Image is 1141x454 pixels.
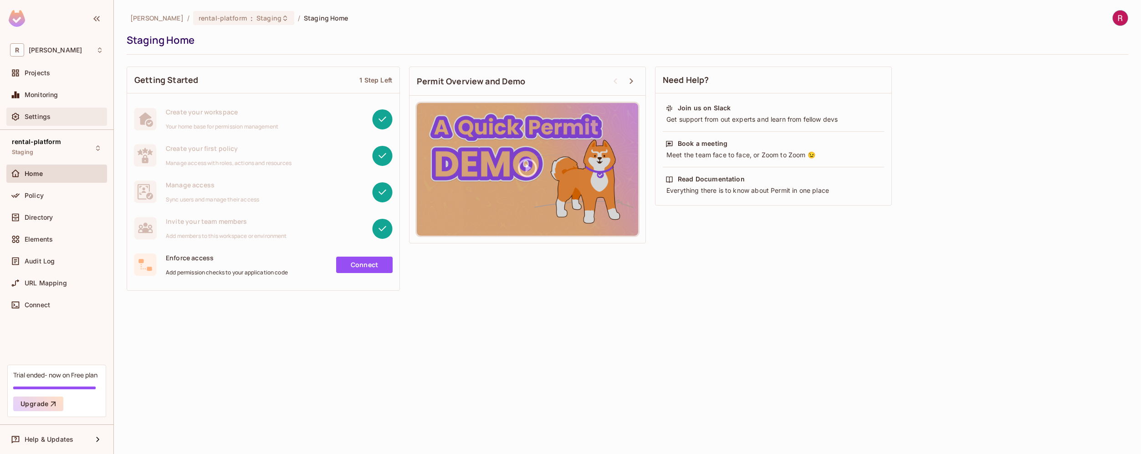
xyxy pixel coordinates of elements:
span: Enforce access [166,253,288,262]
span: Directory [25,214,53,221]
span: Projects [25,69,50,77]
span: Audit Log [25,258,55,265]
span: : [250,15,253,22]
span: Workspace: roy-poc [29,46,82,54]
span: Getting Started [134,74,198,86]
span: Staging [12,149,33,156]
span: URL Mapping [25,279,67,287]
span: Settings [25,113,51,120]
span: Need Help? [663,74,709,86]
li: / [187,14,189,22]
span: Staging Home [304,14,348,22]
div: Join us on Slack [678,103,731,113]
img: SReyMgAAAABJRU5ErkJggg== [9,10,25,27]
span: R [10,43,24,57]
button: Upgrade [13,397,63,411]
span: Permit Overview and Demo [417,76,526,87]
span: rental-platform [199,14,247,22]
div: 1 Step Left [359,76,392,84]
span: Elements [25,236,53,243]
span: Sync users and manage their access [166,196,259,203]
div: Read Documentation [678,175,745,184]
span: Monitoring [25,91,58,98]
span: Manage access [166,181,259,189]
div: Trial ended- now on Free plan [13,371,97,379]
div: Everything there is to know about Permit in one place [665,186,881,195]
span: Policy [25,192,44,199]
span: Create your first policy [166,144,292,153]
li: / [298,14,300,22]
span: the active workspace [130,14,184,22]
span: Home [25,170,43,177]
div: Meet the team face to face, or Zoom to Zoom 😉 [665,150,881,160]
div: Book a meeting [678,139,727,148]
span: Add permission checks to your application code [166,269,288,276]
div: Staging Home [127,33,1124,47]
img: roy zhang [1113,10,1128,26]
span: Create your workspace [166,108,278,116]
span: Staging [256,14,281,22]
span: Manage access with roles, actions and resources [166,160,292,167]
div: Get support from out experts and learn from fellow devs [665,115,881,124]
a: Connect [336,257,393,273]
span: Help & Updates [25,436,73,443]
span: Your home base for permission management [166,123,278,130]
span: rental-platform [12,138,61,145]
span: Invite your team members [166,217,287,226]
span: Add members to this workspace or environment [166,232,287,240]
span: Connect [25,301,50,309]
